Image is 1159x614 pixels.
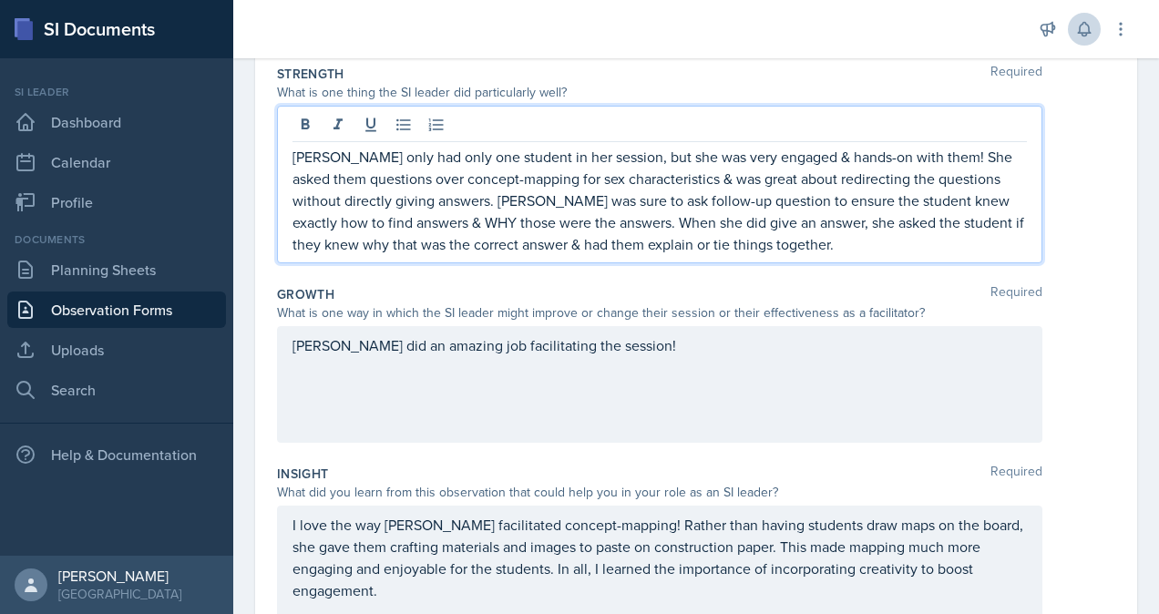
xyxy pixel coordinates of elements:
p: [PERSON_NAME] did an amazing job facilitating the session! [292,334,1027,356]
label: Growth [277,285,334,303]
p: [PERSON_NAME] only had only one student in her session, but she was very engaged & hands-on with ... [292,146,1027,255]
span: Required [990,465,1042,483]
div: What is one way in which the SI leader might improve or change their session or their effectivene... [277,303,1042,322]
div: Si leader [7,84,226,100]
a: Search [7,372,226,408]
span: Required [990,285,1042,303]
a: Profile [7,184,226,220]
a: Observation Forms [7,292,226,328]
label: Insight [277,465,328,483]
div: [GEOGRAPHIC_DATA] [58,585,181,603]
div: What is one thing the SI leader did particularly well? [277,83,1042,102]
a: Dashboard [7,104,226,140]
span: Required [990,65,1042,83]
p: I love the way [PERSON_NAME] facilitated concept-mapping! Rather than having students draw maps o... [292,514,1027,601]
div: Help & Documentation [7,436,226,473]
div: Documents [7,231,226,248]
div: [PERSON_NAME] [58,567,181,585]
a: Calendar [7,144,226,180]
a: Uploads [7,332,226,368]
div: What did you learn from this observation that could help you in your role as an SI leader? [277,483,1042,502]
label: Strength [277,65,344,83]
a: Planning Sheets [7,251,226,288]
